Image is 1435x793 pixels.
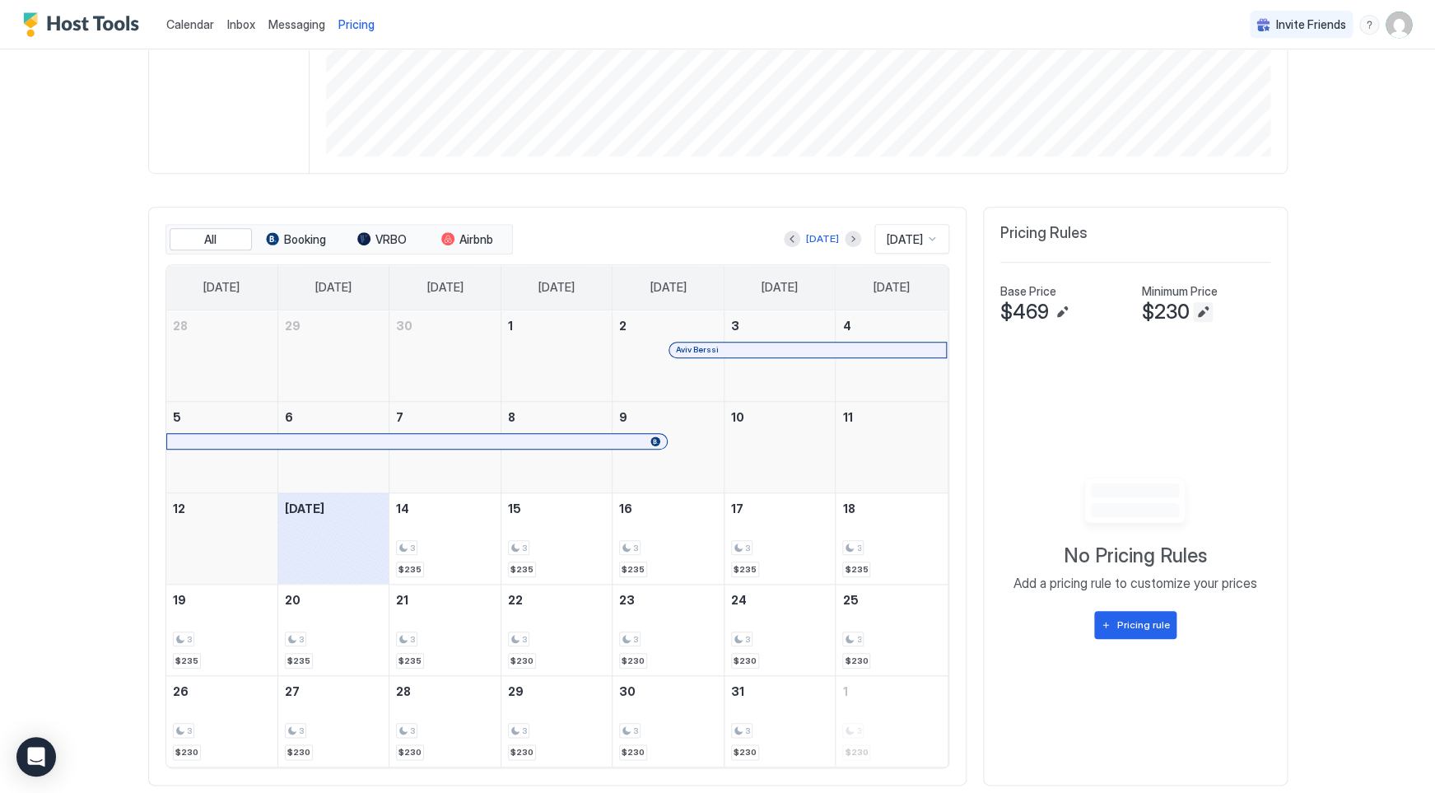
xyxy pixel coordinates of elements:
a: October 16, 2025 [613,493,724,524]
span: [DATE] [762,280,798,295]
span: [DATE] [538,280,575,295]
a: October 6, 2025 [278,402,389,432]
td: October 27, 2025 [277,675,389,767]
span: 28 [173,319,188,333]
div: Aviv Berssi [676,344,939,355]
button: Previous month [784,231,800,247]
span: 12 [173,501,185,515]
div: Empty image [1064,473,1206,537]
span: 2 [619,319,627,333]
span: Invite Friends [1276,17,1346,32]
td: November 1, 2025 [836,675,948,767]
span: 23 [619,593,635,607]
td: October 6, 2025 [277,401,389,492]
td: October 14, 2025 [389,492,501,584]
span: 10 [731,410,744,424]
a: October 3, 2025 [724,310,836,341]
a: October 27, 2025 [278,676,389,707]
span: Airbnb [459,232,493,247]
a: October 12, 2025 [166,493,277,524]
span: 3 [633,725,638,736]
span: $235 [175,655,198,666]
span: 3 [410,634,415,645]
span: 3 [410,725,415,736]
button: Edit [1052,302,1072,322]
span: Aviv Berssi [676,344,719,355]
span: 31 [731,684,744,698]
div: menu [1359,15,1379,35]
a: September 28, 2025 [166,310,277,341]
span: Pricing [338,17,375,32]
span: $230 [734,747,757,758]
span: 22 [508,593,523,607]
a: Sunday [187,265,256,310]
td: October 22, 2025 [501,584,613,675]
span: $235 [398,564,422,575]
a: September 30, 2025 [389,310,501,341]
button: Airbnb [426,228,509,251]
span: 11 [842,410,852,424]
span: [DATE] [650,280,687,295]
span: 3 [731,319,739,333]
span: 4 [842,319,850,333]
span: 3 [187,634,192,645]
div: [DATE] [806,231,839,246]
span: $230 [734,655,757,666]
a: October 17, 2025 [724,493,836,524]
button: VRBO [341,228,423,251]
span: 30 [396,319,412,333]
a: Messaging [268,16,325,33]
a: October 2, 2025 [613,310,724,341]
a: Monday [299,265,368,310]
button: [DATE] [804,229,841,249]
span: No Pricing Rules [1064,543,1207,568]
span: 3 [299,634,304,645]
span: 3 [856,634,861,645]
td: October 24, 2025 [724,584,836,675]
span: $230 [175,747,198,758]
span: 3 [745,543,750,553]
span: 5 [173,410,181,424]
span: $230 [622,747,645,758]
span: VRBO [375,232,407,247]
span: 3 [299,725,304,736]
button: Edit [1193,302,1213,322]
td: October 26, 2025 [166,675,278,767]
a: Friday [745,265,814,310]
a: Tuesday [410,265,479,310]
td: October 5, 2025 [166,401,278,492]
span: 3 [410,543,415,553]
span: $235 [734,564,757,575]
td: October 11, 2025 [836,401,948,492]
span: 3 [745,634,750,645]
span: 24 [731,593,747,607]
span: Add a pricing rule to customize your prices [1013,575,1257,591]
span: [DATE] [315,280,352,295]
a: October 14, 2025 [389,493,501,524]
button: Booking [255,228,338,251]
span: All [204,232,217,247]
a: October 28, 2025 [389,676,501,707]
span: 3 [745,725,750,736]
span: 8 [508,410,515,424]
span: 3 [522,725,527,736]
td: October 12, 2025 [166,492,278,584]
td: September 29, 2025 [277,310,389,402]
a: September 29, 2025 [278,310,389,341]
td: October 17, 2025 [724,492,836,584]
div: Pricing rule [1117,618,1170,632]
a: October 8, 2025 [501,402,613,432]
span: 3 [633,543,638,553]
a: October 21, 2025 [389,585,501,615]
span: 27 [285,684,300,698]
a: October 20, 2025 [278,585,389,615]
span: $235 [622,564,645,575]
a: October 25, 2025 [836,585,947,615]
a: October 10, 2025 [724,402,836,432]
span: 7 [396,410,403,424]
a: October 13, 2025 [278,493,389,524]
span: 1 [508,319,513,333]
span: 9 [619,410,627,424]
a: October 19, 2025 [166,585,277,615]
span: 3 [187,725,192,736]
